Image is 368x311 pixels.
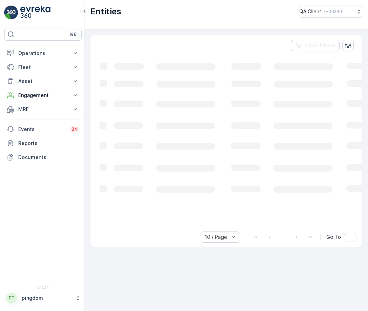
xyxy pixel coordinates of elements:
[326,234,341,241] span: Go To
[22,295,72,302] p: pingdom
[4,291,82,305] button: PPpingdom
[18,50,68,57] p: Operations
[20,6,50,20] img: logo_light-DOdMpM7g.png
[4,122,82,136] a: Events34
[18,78,68,85] p: Asset
[4,74,82,88] button: Asset
[90,6,121,17] p: Entities
[18,92,68,99] p: Engagement
[4,88,82,102] button: Engagement
[299,6,362,18] button: QA Client(+03:00)
[305,42,335,49] p: Clear Filters
[4,102,82,116] button: MRF
[18,106,68,113] p: MRF
[71,126,77,132] p: 34
[324,9,342,14] p: ( +03:00 )
[4,150,82,164] a: Documents
[4,136,82,150] a: Reports
[299,8,321,15] p: QA Client
[4,6,18,20] img: logo
[70,32,77,37] p: ⌘B
[291,40,340,51] button: Clear Filters
[18,126,66,133] p: Events
[6,292,17,304] div: PP
[4,46,82,60] button: Operations
[4,285,82,289] span: v 1.51.1
[18,64,68,71] p: Fleet
[18,154,79,161] p: Documents
[4,60,82,74] button: Fleet
[18,140,79,147] p: Reports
